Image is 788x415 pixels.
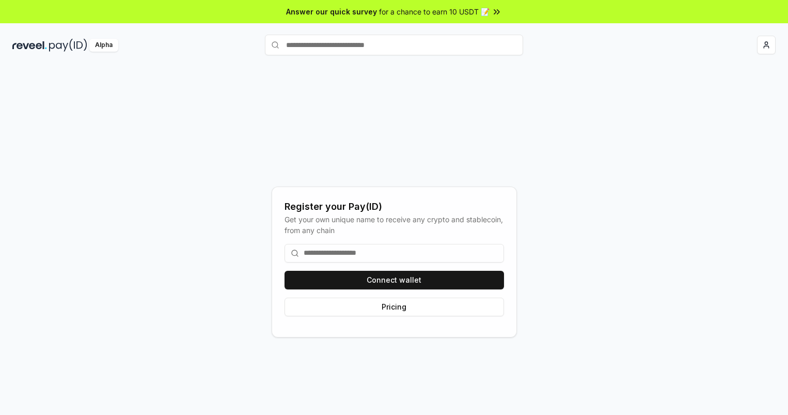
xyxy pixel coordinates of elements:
div: Alpha [89,39,118,52]
img: pay_id [49,39,87,52]
span: Answer our quick survey [286,6,377,17]
img: reveel_dark [12,39,47,52]
div: Get your own unique name to receive any crypto and stablecoin, from any chain [285,214,504,236]
div: Register your Pay(ID) [285,199,504,214]
button: Pricing [285,298,504,316]
button: Connect wallet [285,271,504,289]
span: for a chance to earn 10 USDT 📝 [379,6,490,17]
